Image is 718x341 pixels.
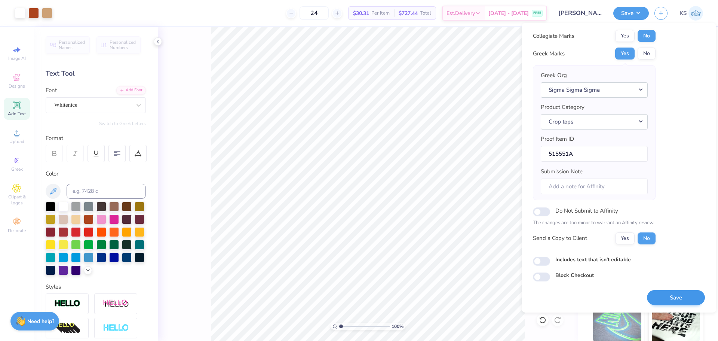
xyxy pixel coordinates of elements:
img: 3d Illusion [54,322,80,334]
label: Do Not Submit to Affinity [555,206,618,216]
button: Yes [615,30,635,42]
span: Total [420,9,431,17]
div: Collegiate Marks [533,32,574,40]
label: Submission Note [541,167,583,176]
span: FREE [533,10,541,16]
label: Font [46,86,57,95]
span: Personalized Names [59,40,85,50]
div: Color [46,170,146,178]
strong: Need help? [27,318,54,325]
label: Block Checkout [555,271,594,279]
div: Greek Marks [533,49,565,58]
button: Save [647,290,705,305]
span: Personalized Numbers [110,40,136,50]
span: Add Text [8,111,26,117]
input: Add a note for Affinity [541,179,648,195]
span: Image AI [8,55,26,61]
img: Stroke [54,299,80,308]
button: Switch to Greek Letters [99,121,146,127]
label: Greek Org [541,71,567,80]
img: Shadow [103,299,129,308]
label: Proof Item ID [541,135,574,143]
input: Untitled Design [553,6,608,21]
span: Decorate [8,228,26,234]
img: Kath Sales [688,6,703,21]
label: Includes text that isn't editable [555,256,631,264]
div: Text Tool [46,68,146,79]
button: Sigma Sigma Sigma [541,82,648,98]
span: $30.31 [353,9,369,17]
label: Product Category [541,103,584,112]
span: Upload [9,138,24,144]
button: No [638,48,656,60]
button: No [638,232,656,244]
div: Format [46,134,147,143]
div: Send a Copy to Client [533,234,587,243]
span: Per Item [371,9,390,17]
input: e.g. 7428 c [67,184,146,199]
span: Greek [11,166,23,172]
span: [DATE] - [DATE] [488,9,529,17]
div: Styles [46,283,146,291]
button: No [638,30,656,42]
div: Add Font [116,86,146,95]
span: Clipart & logos [4,194,30,206]
button: Crop tops [541,114,648,130]
p: The changes are too minor to warrant an Affinity review. [533,219,656,227]
a: KS [679,6,703,21]
button: Save [613,7,649,20]
span: Designs [9,83,25,89]
img: Negative Space [103,324,129,332]
span: Est. Delivery [447,9,475,17]
span: KS [679,9,687,18]
span: 100 % [392,323,404,330]
span: $727.44 [399,9,418,17]
button: Yes [615,48,635,60]
button: Yes [615,232,635,244]
input: – – [300,6,329,20]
